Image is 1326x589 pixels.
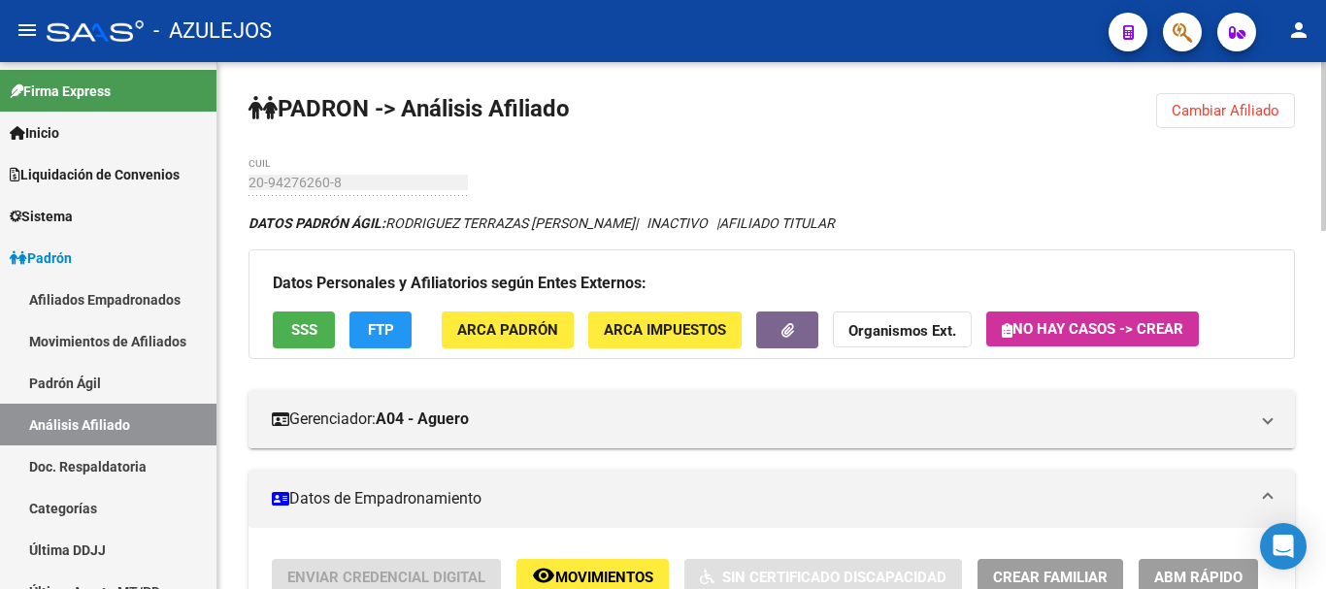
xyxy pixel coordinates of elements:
[604,322,726,340] span: ARCA Impuestos
[1172,102,1279,119] span: Cambiar Afiliado
[153,10,272,52] span: - AZULEJOS
[588,311,742,347] button: ARCA Impuestos
[376,409,469,430] strong: A04 - Aguero
[10,122,59,144] span: Inicio
[10,164,180,185] span: Liquidación de Convenios
[848,323,956,341] strong: Organismos Ext.
[368,322,394,340] span: FTP
[349,311,412,347] button: FTP
[457,322,558,340] span: ARCA Padrón
[272,488,1248,509] mat-panel-title: Datos de Empadronamiento
[986,311,1199,346] button: No hay casos -> Crear
[273,311,335,347] button: SSS
[532,564,555,587] mat-icon: remove_red_eye
[249,390,1295,448] mat-expansion-panel-header: Gerenciador:A04 - Aguero
[249,215,835,231] i: | INACTIVO |
[249,215,635,231] span: RODRIGUEZ TERRAZAS [PERSON_NAME]
[249,95,570,122] strong: PADRON -> Análisis Afiliado
[1156,93,1295,128] button: Cambiar Afiliado
[833,311,972,347] button: Organismos Ext.
[722,569,946,586] span: Sin Certificado Discapacidad
[273,270,1271,297] h3: Datos Personales y Afiliatorios según Entes Externos:
[719,215,835,231] span: AFILIADO TITULAR
[249,470,1295,528] mat-expansion-panel-header: Datos de Empadronamiento
[291,322,317,340] span: SSS
[1287,18,1310,42] mat-icon: person
[272,409,1248,430] mat-panel-title: Gerenciador:
[10,81,111,102] span: Firma Express
[16,18,39,42] mat-icon: menu
[249,215,385,231] strong: DATOS PADRÓN ÁGIL:
[1260,523,1307,570] div: Open Intercom Messenger
[10,247,72,269] span: Padrón
[1154,569,1243,586] span: ABM Rápido
[1002,320,1183,338] span: No hay casos -> Crear
[993,569,1108,586] span: Crear Familiar
[555,569,653,586] span: Movimientos
[442,311,574,347] button: ARCA Padrón
[10,206,73,227] span: Sistema
[287,569,485,586] span: Enviar Credencial Digital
